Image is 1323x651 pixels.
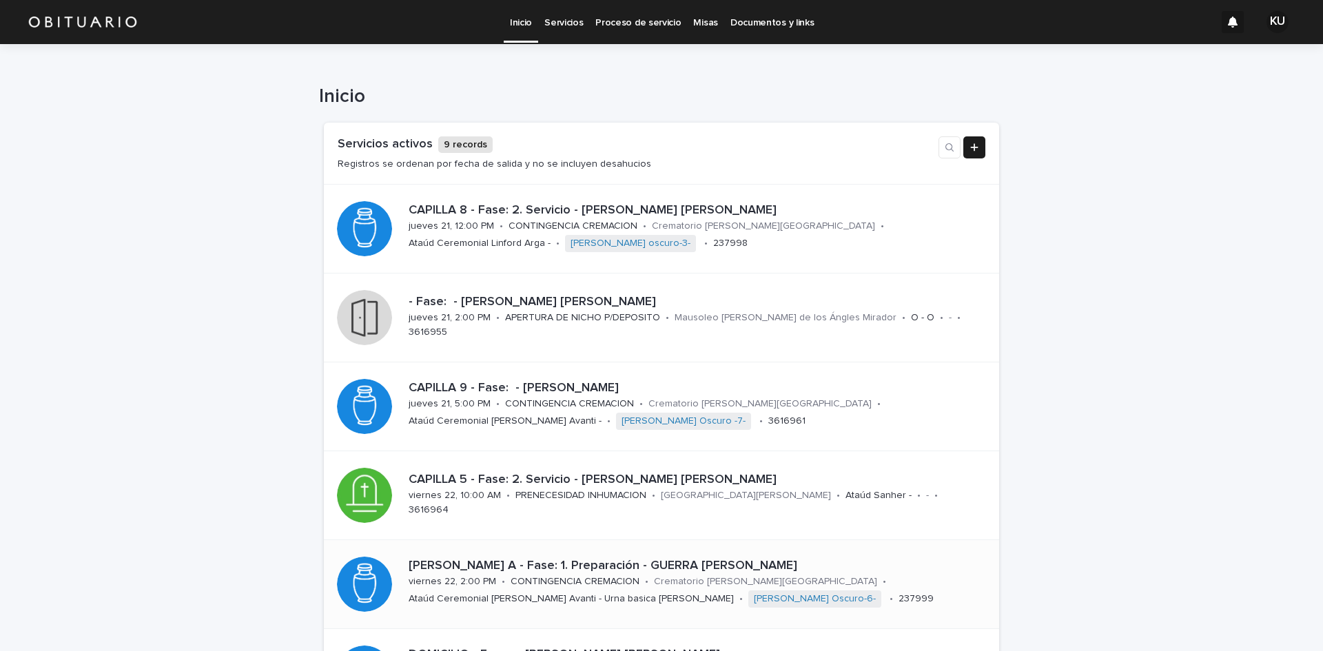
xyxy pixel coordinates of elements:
p: jueves 21, 5:00 PM [409,398,491,410]
p: • [496,398,500,410]
a: [PERSON_NAME] Oscuro-6- [754,593,876,605]
p: • [837,490,840,502]
a: CAPILLA 9 - Fase: - [PERSON_NAME]jueves 21, 5:00 PM•CONTINGENCIA CREMACION•Crematorio [PERSON_NAM... [324,362,999,451]
p: • [917,490,921,502]
p: Registros se ordenan por fecha de salida y no se incluyen desahucios [338,158,651,170]
p: • [607,415,611,427]
p: Crematorio [PERSON_NAME][GEOGRAPHIC_DATA] [654,576,877,588]
p: • [652,490,655,502]
a: Add new record [963,136,985,158]
p: [PERSON_NAME] A - Fase: 1. Preparación - GUERRA [PERSON_NAME] [409,559,983,574]
p: - Fase: - [PERSON_NAME] [PERSON_NAME] [409,295,983,310]
p: • [739,593,743,605]
p: CAPILLA 8 - Fase: 2. Servicio - [PERSON_NAME] [PERSON_NAME] [409,203,983,218]
p: CONTINGENCIA CREMACION [509,220,637,232]
p: • [556,238,560,249]
p: • [643,220,646,232]
div: KU [1266,11,1289,33]
p: Ataúd Ceremonial Linford Arga - [409,238,551,249]
p: • [639,398,643,410]
p: viernes 22, 10:00 AM [409,490,501,502]
a: CAPILLA 8 - Fase: 2. Servicio - [PERSON_NAME] [PERSON_NAME]jueves 21, 12:00 PM•CONTINGENCIA CREMA... [324,185,999,273]
p: • [506,490,510,502]
p: jueves 21, 12:00 PM [409,220,494,232]
p: Crematorio [PERSON_NAME][GEOGRAPHIC_DATA] [652,220,875,232]
p: - [949,312,952,324]
a: CAPILLA 5 - Fase: 2. Servicio - [PERSON_NAME] [PERSON_NAME]viernes 22, 10:00 AM•PRENECESIDAD INHU... [324,451,999,540]
p: jueves 21, 2:00 PM [409,312,491,324]
p: • [877,398,881,410]
p: 3616961 [768,415,806,427]
p: viernes 22, 2:00 PM [409,576,496,588]
p: 9 records [438,136,493,154]
p: • [502,576,505,588]
p: PRENECESIDAD INHUMACION [515,490,646,502]
p: 237998 [713,238,748,249]
p: Ataúd Ceremonial [PERSON_NAME] Avanti - Urna basica [PERSON_NAME] [409,593,734,605]
p: • [759,415,763,427]
p: • [496,312,500,324]
p: • [645,576,648,588]
a: - Fase: - [PERSON_NAME] [PERSON_NAME]jueves 21, 2:00 PM•APERTURA DE NICHO P/DEPOSITO•Mausoleo [PE... [324,273,999,362]
p: Crematorio [PERSON_NAME][GEOGRAPHIC_DATA] [648,398,872,410]
p: • [940,312,943,324]
p: 3616964 [409,504,449,516]
p: • [890,593,893,605]
p: [GEOGRAPHIC_DATA][PERSON_NAME] [661,490,831,502]
p: O - O [911,312,934,324]
p: 3616955 [409,327,447,338]
p: - [926,490,929,502]
a: [PERSON_NAME] Oscuro -7- [622,415,746,427]
p: • [881,220,884,232]
a: Servicios activos [338,138,433,150]
p: CAPILLA 5 - Fase: 2. Servicio - [PERSON_NAME] [PERSON_NAME] [409,473,983,488]
p: Mausoleo [PERSON_NAME] de los Ángles Mirador [675,312,896,324]
p: CONTINGENCIA CREMACION [505,398,634,410]
p: • [704,238,708,249]
p: • [666,312,669,324]
img: HUM7g2VNRLqGMmR9WVqf [28,8,138,36]
p: Ataúd Ceremonial [PERSON_NAME] Avanti - [409,415,602,427]
p: CONTINGENCIA CREMACION [511,576,639,588]
a: [PERSON_NAME] oscuro-3- [571,238,690,249]
p: • [934,490,938,502]
p: • [902,312,905,324]
p: APERTURA DE NICHO P/DEPOSITO [505,312,660,324]
p: CAPILLA 9 - Fase: - [PERSON_NAME] [409,381,983,396]
p: • [500,220,503,232]
h1: Inicio [319,85,994,109]
p: • [883,576,886,588]
a: [PERSON_NAME] A - Fase: 1. Preparación - GUERRA [PERSON_NAME]viernes 22, 2:00 PM•CONTINGENCIA CRE... [324,540,999,629]
p: 237999 [899,593,934,605]
p: • [957,312,961,324]
p: Ataúd Sanher - [845,490,912,502]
